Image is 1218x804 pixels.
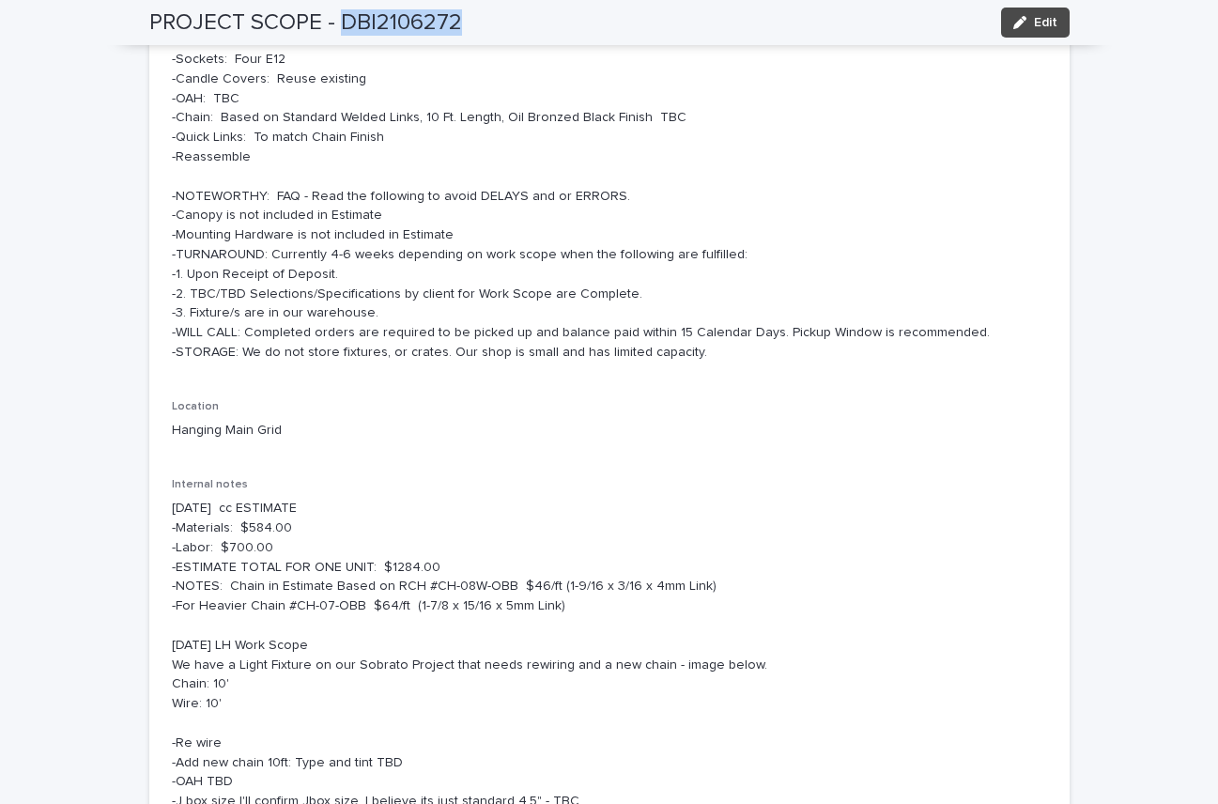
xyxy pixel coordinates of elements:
[1001,8,1070,38] button: Edit
[172,421,449,441] p: Hanging Main Grid
[1034,16,1057,29] span: Edit
[172,479,248,490] span: Internal notes
[172,401,219,412] span: Location
[149,9,462,37] h2: PROJECT SCOPE - DBI2106272
[172,10,1047,362] p: [DATE] WORK SCOPE - REWIRE TO US ELECTRICAL STANDARDS -Disassemble -Sockets: Four E12 -Candle Cov...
